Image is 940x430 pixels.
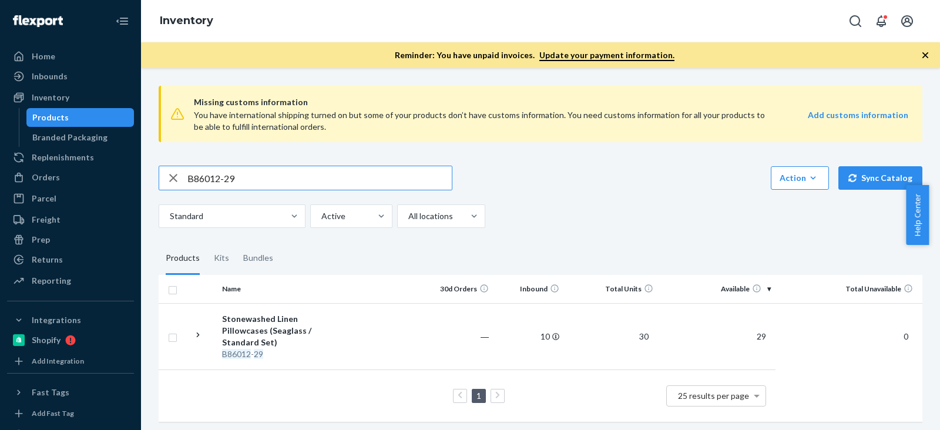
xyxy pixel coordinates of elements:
span: Missing customs information [194,95,908,109]
th: Inbound [493,275,564,303]
div: Reporting [32,275,71,287]
button: Open account menu [895,9,919,33]
button: Fast Tags [7,383,134,402]
a: Page 1 is your current page [474,391,484,401]
a: Orders [7,168,134,187]
div: Bundles [243,242,273,275]
div: Returns [32,254,63,266]
a: Products [26,108,135,127]
a: Returns [7,250,134,269]
div: Kits [214,242,229,275]
button: Action [771,166,829,190]
a: Inbounds [7,67,134,86]
a: Prep [7,230,134,249]
div: Add Fast Tag [32,408,74,418]
span: 29 [752,331,771,341]
input: Standard [169,210,170,222]
button: Close Navigation [110,9,134,33]
div: Parcel [32,193,56,204]
div: Add Integration [32,356,84,366]
td: ― [423,303,493,369]
a: Branded Packaging [26,128,135,147]
input: Search inventory by name or sku [187,166,452,190]
th: 30d Orders [423,275,493,303]
div: Integrations [32,314,81,326]
a: Shopify [7,331,134,350]
div: - [222,348,345,360]
a: Inventory [160,14,213,27]
button: Integrations [7,311,134,330]
div: Shopify [32,334,61,346]
div: Replenishments [32,152,94,163]
a: Add customs information [808,109,908,133]
img: Flexport logo [13,15,63,27]
div: Prep [32,234,50,246]
span: 25 results per page [678,391,749,401]
em: B86012 [222,349,251,359]
div: Branded Packaging [32,132,108,143]
ol: breadcrumbs [150,4,223,38]
th: Total Unavailable [775,275,922,303]
div: Freight [32,214,61,226]
th: Available [658,275,775,303]
button: Sync Catalog [838,166,922,190]
th: Total Units [564,275,658,303]
a: Update your payment information. [539,50,674,61]
td: 10 [493,303,564,369]
div: Orders [32,172,60,183]
div: Products [166,242,200,275]
strong: Add customs information [808,110,908,120]
a: Add Integration [7,354,134,368]
span: 0 [899,331,913,341]
div: Home [32,51,55,62]
div: Action [780,172,820,184]
div: You have international shipping turned on but some of your products don’t have customs informatio... [194,109,766,133]
div: Fast Tags [32,387,69,398]
th: Name [217,275,350,303]
iframe: Opens a widget where you can chat to one of our agents [865,395,928,424]
a: Reporting [7,271,134,290]
em: 29 [254,349,263,359]
a: Add Fast Tag [7,407,134,421]
p: Reminder: You have unpaid invoices. [395,49,674,61]
div: Inventory [32,92,69,103]
a: Home [7,47,134,66]
button: Open notifications [869,9,893,33]
a: Inventory [7,88,134,107]
button: Open Search Box [844,9,867,33]
a: Parcel [7,189,134,208]
a: Replenishments [7,148,134,167]
a: Freight [7,210,134,229]
input: All locations [407,210,408,222]
div: Inbounds [32,70,68,82]
input: Active [320,210,321,222]
button: Help Center [906,185,929,245]
span: 30 [634,331,653,341]
div: Products [32,112,69,123]
div: Stonewashed Linen Pillowcases (Seaglass / Standard Set) [222,313,345,348]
